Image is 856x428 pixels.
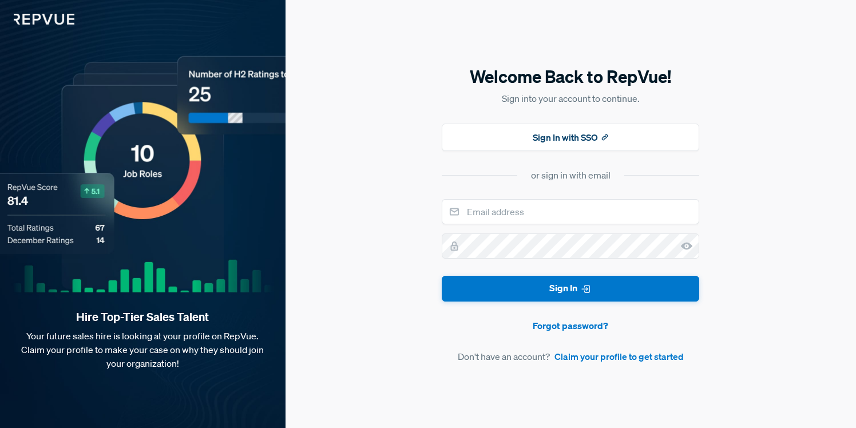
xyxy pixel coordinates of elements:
button: Sign In with SSO [442,124,699,151]
strong: Hire Top-Tier Sales Talent [18,310,267,324]
p: Your future sales hire is looking at your profile on RepVue. Claim your profile to make your case... [18,329,267,370]
input: Email address [442,199,699,224]
article: Don't have an account? [442,350,699,363]
h5: Welcome Back to RepVue! [442,65,699,89]
a: Forgot password? [442,319,699,332]
div: or sign in with email [531,168,611,182]
button: Sign In [442,276,699,302]
p: Sign into your account to continue. [442,92,699,105]
a: Claim your profile to get started [554,350,684,363]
